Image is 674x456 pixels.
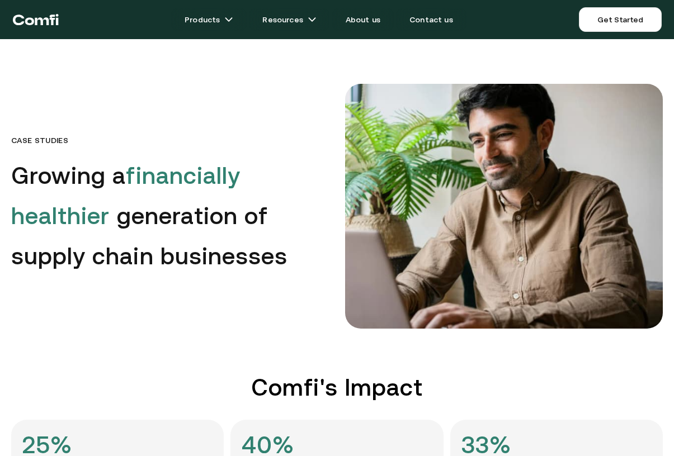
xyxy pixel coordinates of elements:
[345,84,663,329] img: comfi
[171,8,247,31] a: Productsarrow icons
[332,8,394,31] a: About us
[11,162,241,229] span: financially healthier
[11,136,329,144] p: Case Studies
[11,155,329,276] h1: Growing a generation of supply chain businesses
[579,7,661,32] a: Get Started
[224,15,233,24] img: arrow icons
[396,8,466,31] a: Contact us
[11,373,663,402] h2: Comfi's Impact
[13,3,59,36] a: Return to the top of the Comfi home page
[308,15,317,24] img: arrow icons
[249,8,329,31] a: Resourcesarrow icons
